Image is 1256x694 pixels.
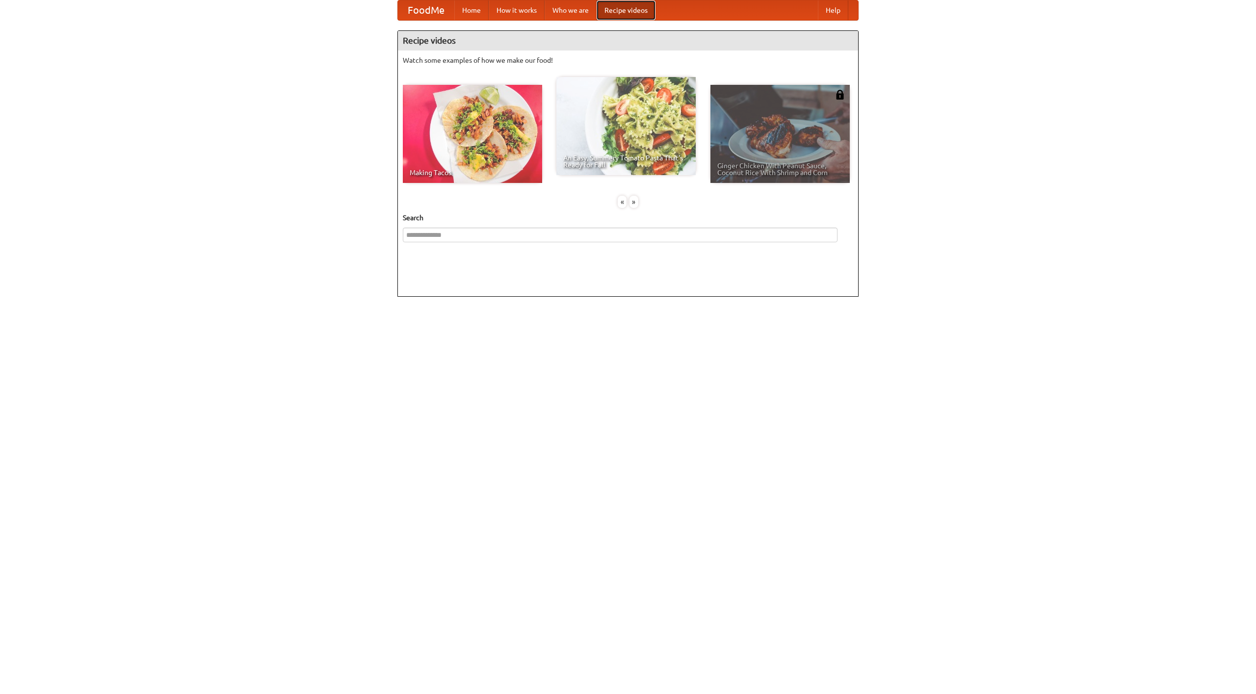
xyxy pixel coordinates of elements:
a: How it works [489,0,545,20]
p: Watch some examples of how we make our food! [403,55,853,65]
a: An Easy, Summery Tomato Pasta That's Ready for Fall [556,77,696,175]
a: FoodMe [398,0,454,20]
a: Help [818,0,848,20]
span: An Easy, Summery Tomato Pasta That's Ready for Fall [563,154,689,168]
h5: Search [403,213,853,223]
img: 483408.png [835,90,845,100]
h4: Recipe videos [398,31,858,51]
a: Home [454,0,489,20]
div: « [618,196,627,208]
a: Making Tacos [403,85,542,183]
a: Recipe videos [597,0,655,20]
div: » [629,196,638,208]
a: Who we are [545,0,597,20]
span: Making Tacos [410,169,535,176]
